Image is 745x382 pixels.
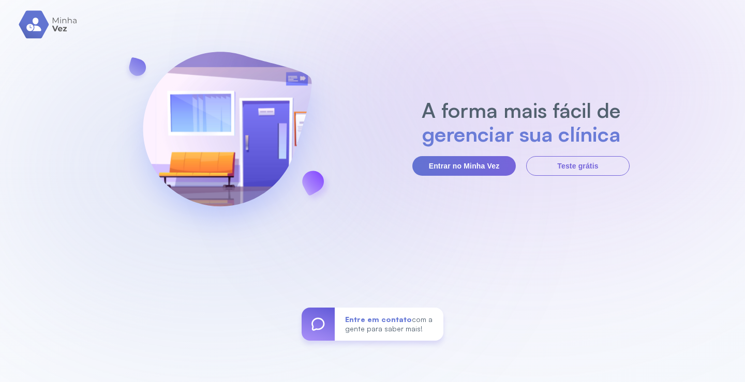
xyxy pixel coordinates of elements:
[335,308,443,341] div: com a gente para saber mais!
[115,24,339,249] img: banner-login.svg
[412,156,516,176] button: Entrar no Minha Vez
[345,315,412,324] span: Entre em contato
[302,308,443,341] a: Entre em contatocom a gente para saber mais!
[416,122,626,146] h2: gerenciar sua clínica
[416,98,626,122] h2: A forma mais fácil de
[19,10,78,39] img: logo.svg
[526,156,630,176] button: Teste grátis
